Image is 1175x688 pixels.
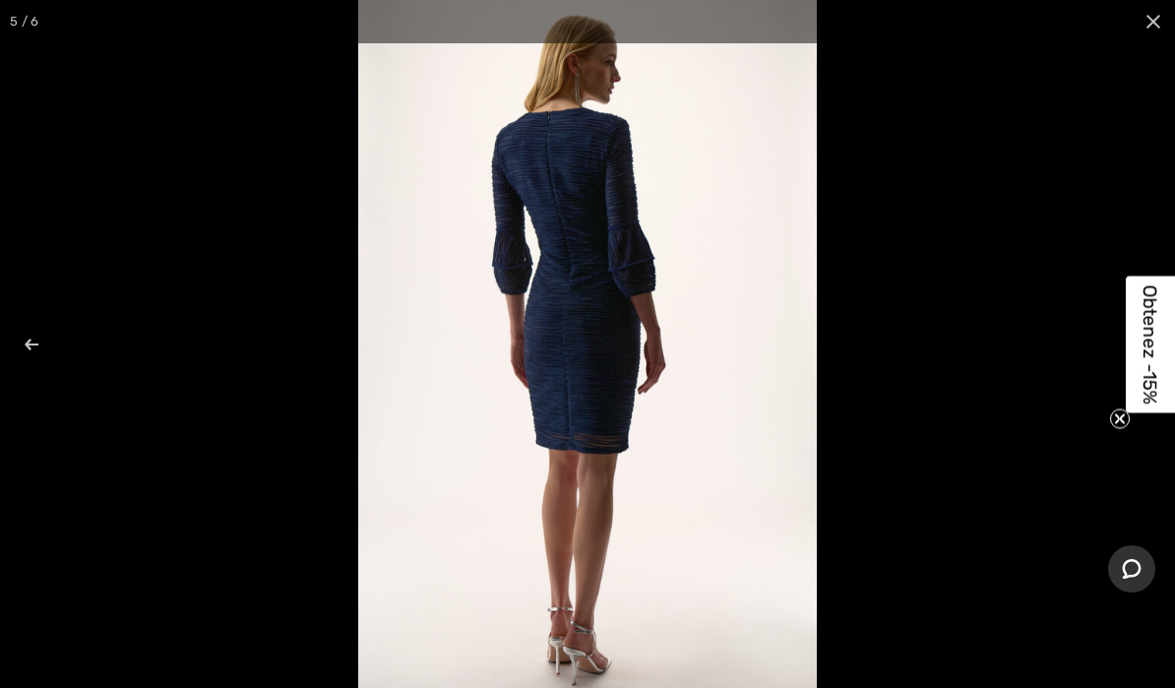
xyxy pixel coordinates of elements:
[1140,284,1162,404] span: Obtenez -15%
[1108,545,1155,594] iframe: Ouvre un widget dans lequel vous pouvez chatter avec l’un de nos agents
[1110,408,1130,428] button: Close teaser
[1096,295,1165,394] button: Next (arrow right)
[10,295,79,394] button: Previous (arrow left)
[1126,276,1175,412] div: Obtenez -15%Close teaser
